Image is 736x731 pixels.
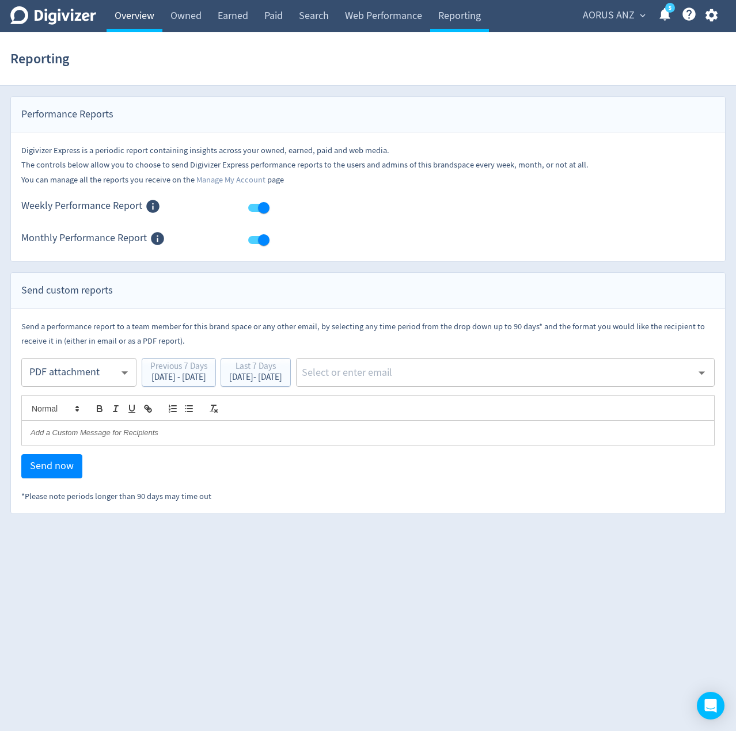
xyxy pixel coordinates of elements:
text: 5 [669,4,671,12]
button: AORUS ANZ [579,6,648,25]
div: Performance Reports [11,97,725,132]
small: You can manage all the reports you receive on the page [21,174,284,185]
div: [DATE] - [DATE] [229,373,282,382]
h1: Reporting [10,40,69,77]
small: Send a performance report to a team member for this brand space or any other email, by selecting ... [21,321,705,347]
small: *Please note periods longer than 90 days may time out [21,491,211,502]
div: PDF attachment [29,360,118,386]
div: [DATE] - [DATE] [150,373,207,382]
small: The controls below allow you to choose to send Digivizer Express performance reports to the users... [21,159,589,170]
div: Previous 7 Days [150,362,207,373]
div: Send custom reports [11,273,725,309]
a: 5 [665,3,675,13]
button: Previous 7 Days[DATE] - [DATE] [142,358,216,387]
span: expand_more [638,10,648,21]
small: Digivizer Express is a periodic report containing insights across your owned, earned, paid and we... [21,145,389,156]
div: Last 7 Days [229,362,282,373]
svg: Members of this Brand Space can receive Weekly Performance Report via email when enabled [145,199,161,214]
button: Last 7 Days[DATE]- [DATE] [221,358,291,387]
span: AORUS ANZ [583,6,635,25]
svg: Members of this Brand Space can receive Monthly Performance Report via email when enabled [150,231,165,246]
button: Open [693,364,711,382]
span: Weekly Performance Report [21,199,142,214]
span: Send now [30,461,74,471]
div: Open Intercom Messenger [697,692,724,719]
button: Send now [21,454,82,478]
span: Monthly Performance Report [21,231,147,246]
a: Manage My Account [196,174,265,185]
input: Select or enter email [301,364,692,381]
